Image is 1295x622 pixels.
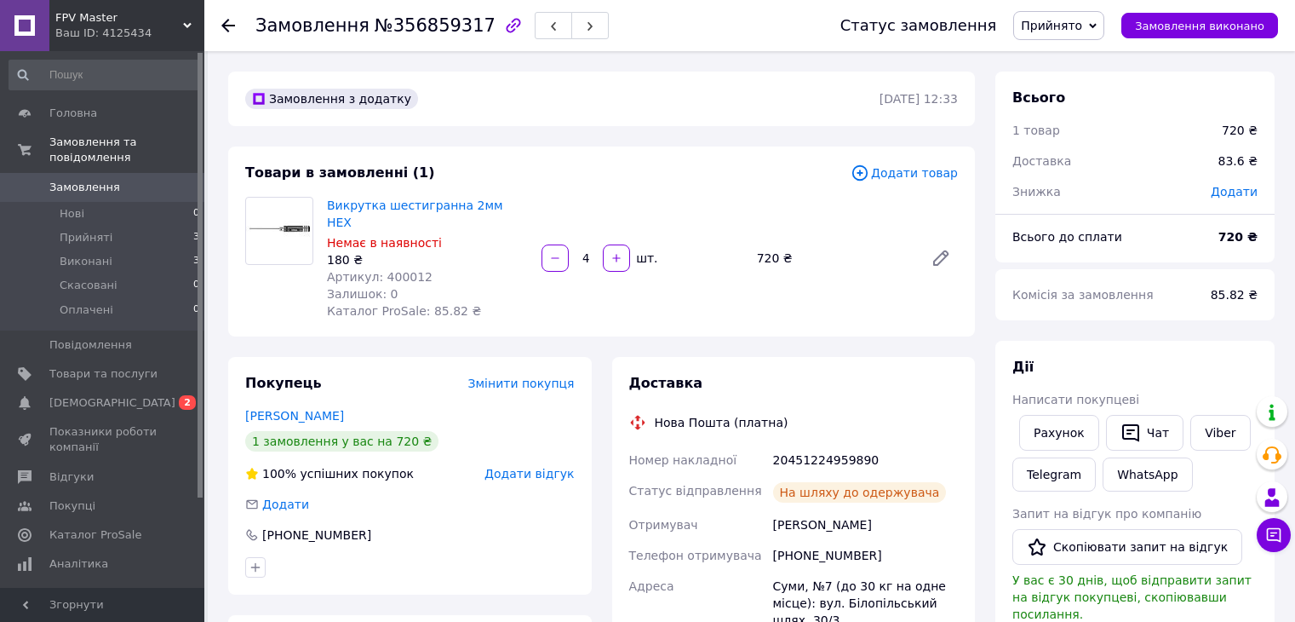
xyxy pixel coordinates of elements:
span: Каталог ProSale: 85.82 ₴ [327,304,481,318]
div: Нова Пошта (платна) [650,414,793,431]
span: Запит на відгук про компанію [1012,507,1201,521]
span: Додати [262,498,309,511]
span: Доставка [629,375,703,391]
b: 720 ₴ [1218,230,1258,244]
span: Відгуки [49,469,94,485]
div: 83.6 ₴ [1208,142,1268,180]
div: Ваш ID: 4125434 [55,26,204,41]
span: [DEMOGRAPHIC_DATA] [49,395,175,411]
span: 0 [193,302,199,318]
span: Доставка [1012,154,1071,168]
span: 3 [193,230,199,245]
span: Немає в наявності [327,236,442,250]
a: Викрутка шестигранна 2мм HEX [327,199,503,229]
div: шт. [632,250,659,267]
span: Замовлення [255,15,370,36]
span: У вас є 30 днів, щоб відправити запит на відгук покупцеві, скопіювавши посилання. [1012,573,1252,621]
div: На шляху до одержувача [773,482,947,503]
span: Телефон отримувача [629,549,762,562]
span: Артикул: 400012 [327,270,433,284]
span: 85.82 ₴ [1211,288,1258,302]
span: 3 [193,254,199,269]
span: Додати [1211,185,1258,199]
button: Рахунок [1019,415,1099,451]
span: Товари в замовленні (1) [245,164,435,181]
span: Номер накладної [629,453,737,467]
span: Змінити покупця [468,377,575,390]
span: Отримувач [629,518,698,532]
span: Товари та послуги [49,366,158,382]
span: Залишок: 0 [327,287,398,301]
div: Замовлення з додатку [245,89,418,109]
span: Додати відгук [484,467,574,481]
span: Дії [1012,359,1034,375]
div: 720 ₴ [750,246,917,270]
div: Статус замовлення [840,17,997,34]
div: 720 ₴ [1222,122,1258,139]
span: Написати покупцеві [1012,393,1139,406]
input: Пошук [9,60,201,90]
div: успішних покупок [245,465,414,482]
span: Замовлення [49,180,120,195]
span: 0 [193,206,199,222]
span: №356859317 [375,15,496,36]
span: Повідомлення [49,337,132,353]
span: Виконані [60,254,112,269]
span: Статус відправлення [629,484,762,498]
div: 1 замовлення у вас на 720 ₴ [245,431,438,452]
span: Прийняті [60,230,112,245]
div: 180 ₴ [327,251,528,268]
img: Викрутка шестигранна 2мм HEX [246,216,312,247]
span: Адреса [629,579,674,593]
span: Аналітика [49,556,108,572]
span: Показники роботи компанії [49,424,158,455]
div: 20451224959890 [770,445,961,475]
button: Замовлення виконано [1121,13,1278,38]
span: Замовлення та повідомлення [49,135,204,165]
span: 0 [193,278,199,293]
div: [PHONE_NUMBER] [770,540,961,571]
span: Комісія за замовлення [1012,288,1154,302]
span: 1 товар [1012,124,1060,137]
span: Головна [49,106,97,121]
span: 2 [179,395,196,410]
div: Повернутися назад [221,17,235,34]
span: Оплачені [60,302,113,318]
span: Всього до сплати [1012,230,1122,244]
span: Всього [1012,89,1065,106]
button: Скопіювати запит на відгук [1012,529,1242,565]
span: Нові [60,206,84,222]
span: Покупець [245,375,322,391]
span: 100% [262,467,296,481]
span: Гаманець компанії [49,585,158,616]
a: Telegram [1012,458,1096,492]
span: Покупці [49,498,95,514]
span: Каталог ProSale [49,527,141,543]
span: Замовлення виконано [1135,20,1264,32]
time: [DATE] 12:33 [880,92,958,106]
a: WhatsApp [1103,458,1192,492]
a: Редагувати [924,241,958,275]
span: Додати товар [851,164,958,182]
button: Чат з покупцем [1257,518,1291,552]
div: [PERSON_NAME] [770,510,961,540]
span: Прийнято [1021,19,1082,32]
a: [PERSON_NAME] [245,409,344,423]
span: Знижка [1012,185,1061,199]
button: Чат [1106,415,1183,451]
span: FPV Master [55,10,183,26]
span: Скасовані [60,278,117,293]
div: [PHONE_NUMBER] [261,527,373,544]
a: Viber [1190,415,1250,451]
